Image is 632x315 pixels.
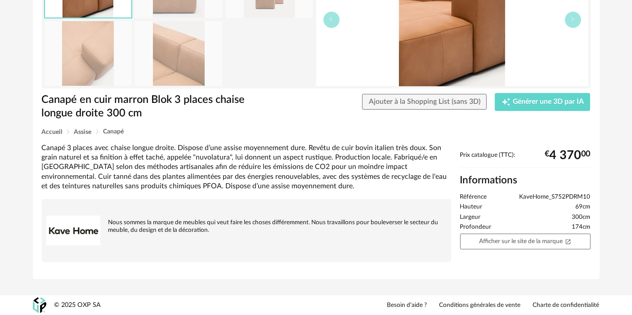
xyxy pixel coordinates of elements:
[46,204,447,234] div: Nous sommes la marque de meubles qui veut faire les choses différemment. Nous travaillons pour bo...
[42,129,591,135] div: Breadcrumb
[33,297,46,313] img: OXP
[550,152,582,159] span: 4 370
[502,98,511,106] span: Creation icon
[460,174,591,187] h2: Informations
[74,129,92,135] span: Assise
[565,238,571,244] span: Open In New icon
[362,94,487,110] button: Ajouter à la Shopping List (sans 3D)
[54,301,101,310] div: © 2025 OXP SA
[387,302,427,310] a: Besoin d'aide ?
[520,193,591,201] span: KaveHome_S752PDRM10
[495,93,590,111] button: Creation icon Générer une 3D par IA
[369,98,480,105] span: Ajouter à la Shopping List (sans 3D)
[135,21,222,85] img: S752PDRM10_1D04.jpg
[572,213,591,222] span: 300cm
[42,93,265,120] h1: Canapé en cuir marron Blok 3 places chaise longue droite 300 cm
[42,129,63,135] span: Accueil
[460,151,591,168] div: Prix catalogue (TTC):
[513,98,584,106] span: Générer une 3D par IA
[460,234,591,249] a: Afficher sur le site de la marqueOpen In New icon
[46,204,100,257] img: brand logo
[45,21,132,85] img: S752PDRM10_1D03.jpg
[460,193,487,201] span: Référence
[545,152,591,159] div: € 00
[439,302,521,310] a: Conditions générales de vente
[576,203,591,211] span: 69cm
[533,302,600,310] a: Charte de confidentialité
[460,223,492,231] span: Profondeur
[103,129,124,135] span: Canapé
[460,213,481,222] span: Largeur
[42,143,451,191] div: Canapé 3 places avec chaise longue droite. Dispose d’une assise moyennement dure. Revêtu de cuir ...
[460,203,483,211] span: Hauteur
[572,223,591,231] span: 174cm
